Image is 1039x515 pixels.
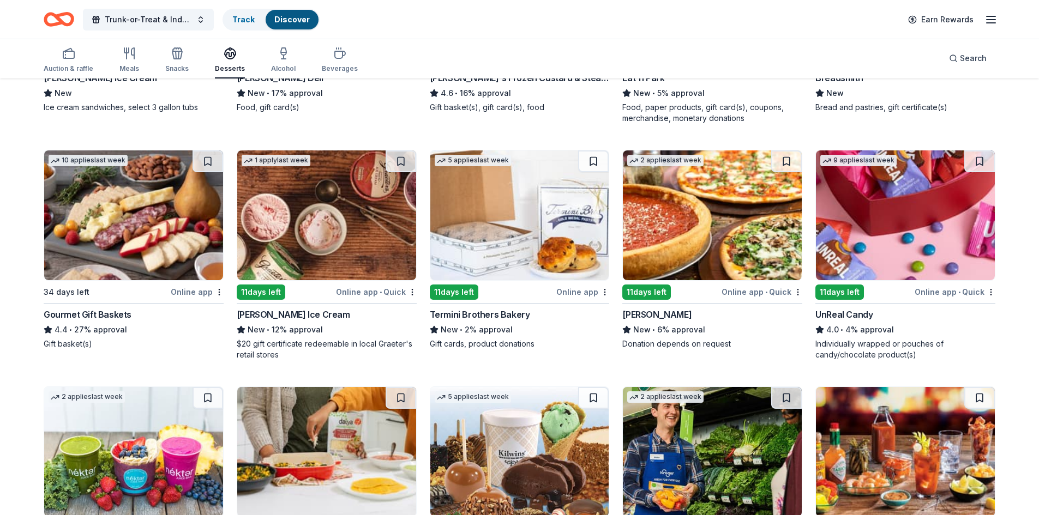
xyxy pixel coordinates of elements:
div: 5% approval [622,87,802,100]
a: Image for Giordano's2 applieslast week11days leftOnline app•Quick[PERSON_NAME]New•6% approvalDona... [622,150,802,349]
button: Beverages [322,43,358,78]
div: Food, gift card(s) [237,102,417,113]
span: • [958,288,960,296]
div: Desserts [215,64,245,73]
img: Image for Gourmet Gift Baskets [44,150,223,280]
button: Meals [119,43,139,78]
span: • [653,325,656,334]
span: • [380,288,382,296]
span: • [69,325,72,334]
div: 9 applies last week [820,155,897,166]
div: Online app [556,285,609,299]
img: Image for Giordano's [623,150,802,280]
span: • [267,89,269,98]
div: Online app [171,285,224,299]
button: Alcohol [271,43,296,78]
img: Image for Termini Brothers Bakery [430,150,609,280]
span: Search [960,52,987,65]
div: Food, paper products, gift card(s), coupons, merchandise, monetary donations [622,102,802,124]
div: [PERSON_NAME] Ice Cream [237,308,350,321]
div: 12% approval [237,323,417,336]
div: Auction & raffle [44,64,93,73]
div: 6% approval [622,323,802,336]
div: Bread and pastries, gift certificate(s) [815,102,995,113]
div: Alcohol [271,64,296,73]
span: • [765,288,767,296]
span: • [653,89,656,98]
span: New [633,323,651,336]
button: Trunk-or-Treat & Indoor Fall Fest [83,9,214,31]
div: UnReal Candy [815,308,873,321]
div: 1 apply last week [242,155,310,166]
div: 11 days left [237,284,285,300]
div: Online app Quick [722,285,802,299]
div: 2 applies last week [49,391,125,403]
div: 4% approval [815,323,995,336]
div: Donation depends on request [622,338,802,349]
img: Image for UnReal Candy [816,150,995,280]
div: 5 applies last week [435,155,511,166]
button: Auction & raffle [44,43,93,78]
div: 2 applies last week [627,155,704,166]
div: 16% approval [430,87,610,100]
div: Gift basket(s) [44,338,224,349]
span: New [248,323,265,336]
div: Gourmet Gift Baskets [44,308,131,321]
div: Gift cards, product donations [430,338,610,349]
div: 11 days left [430,284,478,300]
span: New [633,87,651,100]
div: 5 applies last week [435,391,511,403]
div: [PERSON_NAME] [622,308,692,321]
a: Discover [274,15,310,24]
div: 34 days left [44,286,89,299]
div: Online app Quick [915,285,995,299]
span: • [841,325,844,334]
button: Search [940,47,995,69]
button: Desserts [215,43,245,78]
span: 4.6 [441,87,453,100]
span: New [248,87,265,100]
div: Individually wrapped or pouches of candy/chocolate product(s) [815,338,995,360]
button: Snacks [165,43,189,78]
span: New [441,323,458,336]
div: Online app Quick [336,285,417,299]
div: 2% approval [430,323,610,336]
span: 4.0 [826,323,839,336]
a: Image for Termini Brothers Bakery5 applieslast week11days leftOnline appTermini Brothers BakeryNe... [430,150,610,349]
div: 11 days left [622,284,671,300]
span: Trunk-or-Treat & Indoor Fall Fest [105,13,192,26]
div: Beverages [322,64,358,73]
a: Image for UnReal Candy9 applieslast week11days leftOnline app•QuickUnReal Candy4.0•4% approvalInd... [815,150,995,360]
span: • [460,325,463,334]
span: New [55,87,72,100]
span: • [455,89,458,98]
div: 11 days left [815,284,864,300]
div: Gift basket(s), gift card(s), food [430,102,610,113]
span: New [826,87,844,100]
a: Track [232,15,255,24]
div: Meals [119,64,139,73]
a: Image for Gourmet Gift Baskets10 applieslast week34 days leftOnline appGourmet Gift Baskets4.4•27... [44,150,224,349]
div: Ice cream sandwiches, select 3 gallon tubs [44,102,224,113]
div: 10 applies last week [49,155,128,166]
div: 2 applies last week [627,391,704,403]
button: TrackDiscover [223,9,320,31]
a: Image for Graeter's Ice Cream1 applylast week11days leftOnline app•Quick[PERSON_NAME] Ice CreamNe... [237,150,417,360]
div: Snacks [165,64,189,73]
a: Home [44,7,74,32]
a: Earn Rewards [902,10,980,29]
div: 27% approval [44,323,224,336]
div: 17% approval [237,87,417,100]
div: Termini Brothers Bakery [430,308,530,321]
span: 4.4 [55,323,68,336]
img: Image for Graeter's Ice Cream [237,150,416,280]
div: $20 gift certificate redeemable in local Graeter's retail stores [237,338,417,360]
span: • [267,325,269,334]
